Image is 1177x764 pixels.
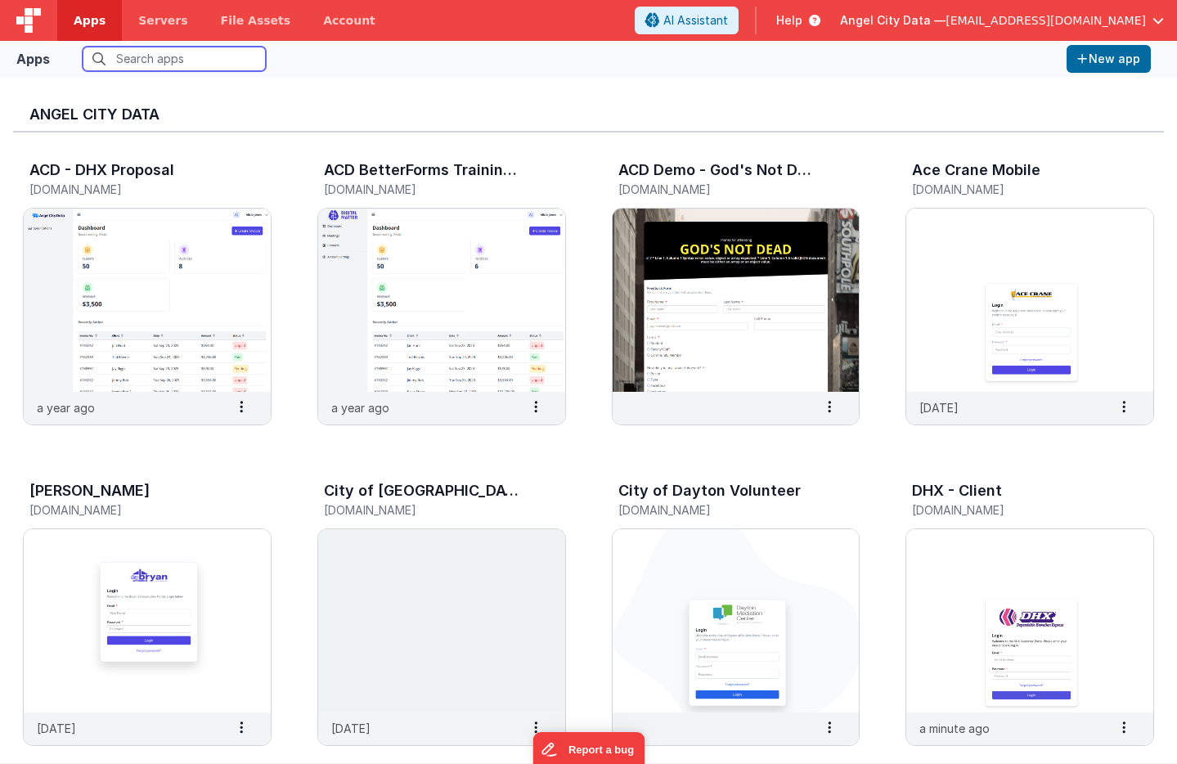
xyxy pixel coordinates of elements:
span: File Assets [221,12,291,29]
button: Angel City Data — [EMAIL_ADDRESS][DOMAIN_NAME] [840,12,1164,29]
span: [EMAIL_ADDRESS][DOMAIN_NAME] [946,12,1146,29]
p: a year ago [331,399,389,416]
button: New app [1067,45,1151,73]
h3: [PERSON_NAME] [29,483,150,499]
p: a year ago [37,399,95,416]
div: Apps [16,49,50,69]
button: AI Assistant [635,7,739,34]
h3: ACD - DHX Proposal [29,162,174,178]
h5: [DOMAIN_NAME] [324,183,525,195]
p: [DATE] [919,399,959,416]
span: AI Assistant [663,12,728,29]
span: Servers [138,12,187,29]
h3: City of [GEOGRAPHIC_DATA] [324,483,520,499]
h3: Ace Crane Mobile [912,162,1040,178]
h3: Angel City Data [29,106,1148,123]
h3: DHX - Client [912,483,1002,499]
h5: [DOMAIN_NAME] [618,504,820,516]
span: Angel City Data — [840,12,946,29]
h5: [DOMAIN_NAME] [618,183,820,195]
p: a minute ago [919,720,990,737]
h5: [DOMAIN_NAME] [324,504,525,516]
h5: [DOMAIN_NAME] [912,183,1113,195]
span: Help [776,12,802,29]
p: [DATE] [37,720,76,737]
h5: [DOMAIN_NAME] [29,183,231,195]
h3: City of Dayton Volunteer [618,483,801,499]
h3: ACD BetterForms Training - Meetings [324,162,520,178]
h5: [DOMAIN_NAME] [29,504,231,516]
h3: ACD Demo - God's Not Dead [618,162,815,178]
p: [DATE] [331,720,371,737]
input: Search apps [83,47,266,71]
span: Apps [74,12,106,29]
h5: [DOMAIN_NAME] [912,504,1113,516]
